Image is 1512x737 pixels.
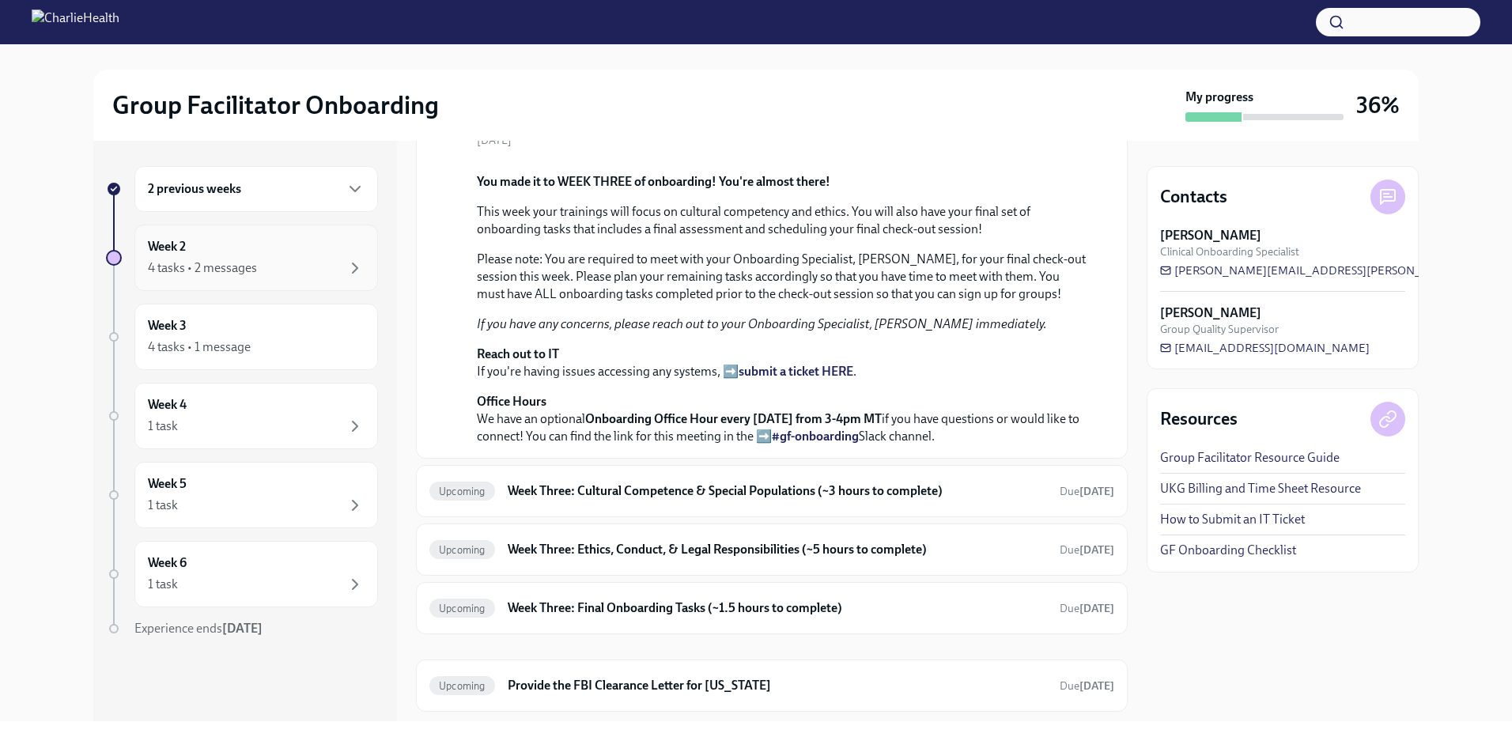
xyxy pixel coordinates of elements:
[1160,449,1340,467] a: Group Facilitator Resource Guide
[148,576,178,593] div: 1 task
[1079,543,1114,557] strong: [DATE]
[739,364,853,379] a: submit a ticket HERE
[148,396,187,414] h6: Week 4
[148,475,187,493] h6: Week 5
[1079,602,1114,615] strong: [DATE]
[148,418,178,435] div: 1 task
[477,393,1089,445] p: We have an optional if you have questions or would like to connect! You can find the link for thi...
[148,338,251,356] div: 4 tasks • 1 message
[1060,543,1114,557] span: Due
[106,462,378,528] a: Week 51 task
[508,599,1047,617] h6: Week Three: Final Onboarding Tasks (~1.5 hours to complete)
[1079,679,1114,693] strong: [DATE]
[477,346,1089,380] p: If you're having issues accessing any systems, ➡️ .
[148,497,178,514] div: 1 task
[429,478,1114,504] a: UpcomingWeek Three: Cultural Competence & Special Populations (~3 hours to complete)Due[DATE]
[477,316,1047,331] em: If you have any concerns, please reach out to your Onboarding Specialist, [PERSON_NAME] immediately.
[429,595,1114,621] a: UpcomingWeek Three: Final Onboarding Tasks (~1.5 hours to complete)Due[DATE]
[1160,407,1238,431] h4: Resources
[477,251,1089,303] p: Please note: You are required to meet with your Onboarding Specialist, [PERSON_NAME], for your fi...
[1160,340,1370,356] a: [EMAIL_ADDRESS][DOMAIN_NAME]
[477,203,1089,238] p: This week your trainings will focus on cultural competency and ethics. You will also have your fi...
[148,180,241,198] h6: 2 previous weeks
[1060,542,1114,557] span: October 6th, 2025 10:00
[106,383,378,449] a: Week 41 task
[106,225,378,291] a: Week 24 tasks • 2 messages
[1160,511,1305,528] a: How to Submit an IT Ticket
[1160,227,1261,244] strong: [PERSON_NAME]
[148,259,257,277] div: 4 tasks • 2 messages
[112,89,439,121] h2: Group Facilitator Onboarding
[429,680,495,692] span: Upcoming
[1160,542,1296,559] a: GF Onboarding Checklist
[429,673,1114,698] a: UpcomingProvide the FBI Clearance Letter for [US_STATE]Due[DATE]
[508,541,1047,558] h6: Week Three: Ethics, Conduct, & Legal Responsibilities (~5 hours to complete)
[32,9,119,35] img: CharlieHealth
[1060,679,1114,693] span: Due
[134,166,378,212] div: 2 previous weeks
[148,238,186,255] h6: Week 2
[1060,484,1114,499] span: October 6th, 2025 10:00
[1160,244,1299,259] span: Clinical Onboarding Specialist
[106,541,378,607] a: Week 61 task
[477,346,559,361] strong: Reach out to IT
[1060,601,1114,616] span: October 4th, 2025 10:00
[429,537,1114,562] a: UpcomingWeek Three: Ethics, Conduct, & Legal Responsibilities (~5 hours to complete)Due[DATE]
[1160,304,1261,322] strong: [PERSON_NAME]
[134,621,263,636] span: Experience ends
[585,411,882,426] strong: Onboarding Office Hour every [DATE] from 3-4pm MT
[1160,480,1361,497] a: UKG Billing and Time Sheet Resource
[1079,485,1114,498] strong: [DATE]
[1160,185,1227,209] h4: Contacts
[772,429,859,444] a: #gf-onboarding
[222,621,263,636] strong: [DATE]
[1356,91,1400,119] h3: 36%
[508,482,1047,500] h6: Week Three: Cultural Competence & Special Populations (~3 hours to complete)
[429,603,495,614] span: Upcoming
[1060,602,1114,615] span: Due
[477,174,830,189] strong: You made it to WEEK THREE of onboarding! You're almost there!
[148,554,187,572] h6: Week 6
[477,394,546,409] strong: Office Hours
[508,677,1047,694] h6: Provide the FBI Clearance Letter for [US_STATE]
[1160,322,1279,337] span: Group Quality Supervisor
[1060,485,1114,498] span: Due
[429,486,495,497] span: Upcoming
[429,544,495,556] span: Upcoming
[1060,678,1114,694] span: October 21st, 2025 10:00
[106,304,378,370] a: Week 34 tasks • 1 message
[148,317,187,334] h6: Week 3
[1185,89,1253,106] strong: My progress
